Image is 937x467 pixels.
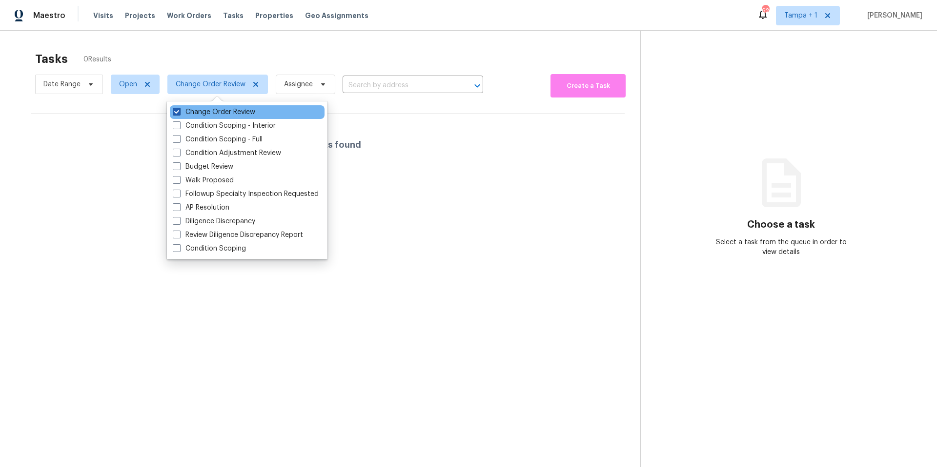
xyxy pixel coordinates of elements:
[762,6,769,16] div: 62
[173,162,233,172] label: Budget Review
[176,79,245,89] span: Change Order Review
[173,135,263,144] label: Condition Scoping - Full
[173,175,234,185] label: Walk Proposed
[125,11,155,20] span: Projects
[470,79,484,93] button: Open
[173,107,255,117] label: Change Order Review
[83,55,111,64] span: 0 Results
[305,11,368,20] span: Geo Assignments
[173,230,303,240] label: Review Diligence Discrepancy Report
[711,237,852,257] div: Select a task from the queue in order to view details
[295,140,361,150] h4: No tasks found
[223,12,244,19] span: Tasks
[863,11,922,20] span: [PERSON_NAME]
[173,189,319,199] label: Followup Specialty Inspection Requested
[173,121,276,131] label: Condition Scoping - Interior
[284,79,313,89] span: Assignee
[784,11,817,20] span: Tampa + 1
[173,216,255,226] label: Diligence Discrepancy
[33,11,65,20] span: Maestro
[343,78,456,93] input: Search by address
[119,79,137,89] span: Open
[255,11,293,20] span: Properties
[167,11,211,20] span: Work Orders
[173,148,281,158] label: Condition Adjustment Review
[173,203,229,213] label: AP Resolution
[35,54,68,64] h2: Tasks
[93,11,113,20] span: Visits
[550,74,626,97] button: Create a Task
[43,79,81,89] span: Date Range
[555,80,621,92] span: Create a Task
[747,220,815,230] h3: Choose a task
[173,244,246,253] label: Condition Scoping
